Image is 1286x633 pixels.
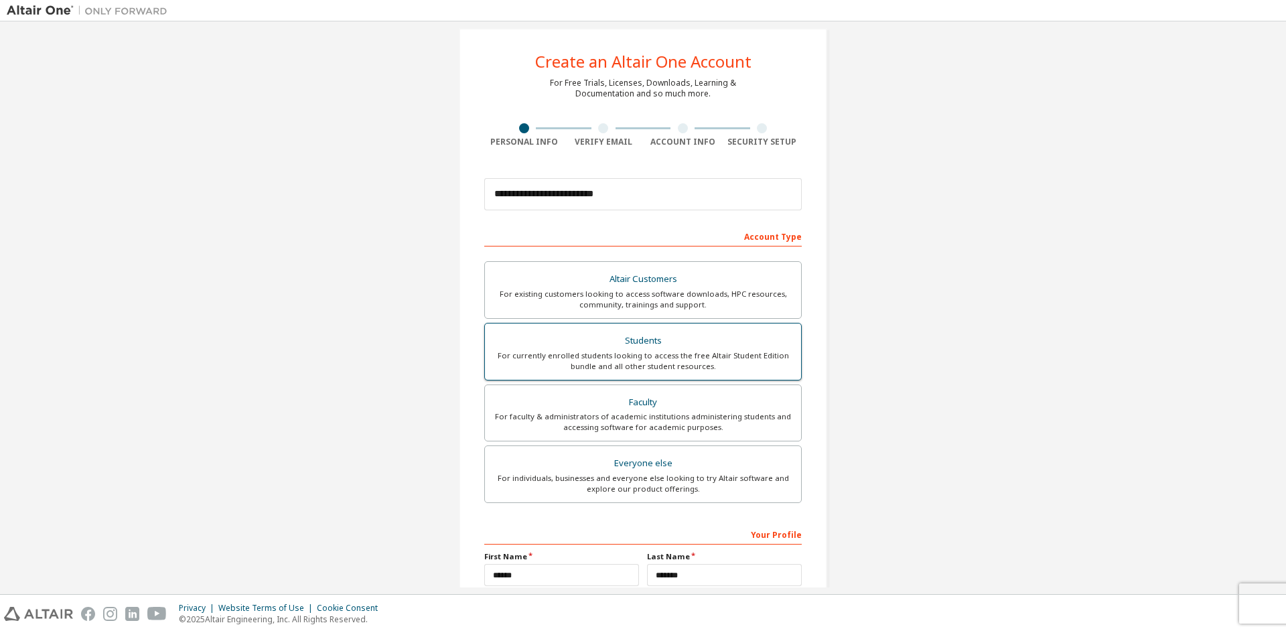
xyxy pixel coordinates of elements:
[493,332,793,350] div: Students
[550,78,736,99] div: For Free Trials, Licenses, Downloads, Learning & Documentation and so much more.
[484,551,639,562] label: First Name
[493,393,793,412] div: Faculty
[484,225,802,247] div: Account Type
[493,289,793,310] div: For existing customers looking to access software downloads, HPC resources, community, trainings ...
[647,551,802,562] label: Last Name
[125,607,139,621] img: linkedin.svg
[643,137,723,147] div: Account Info
[493,411,793,433] div: For faculty & administrators of academic institutions administering students and accessing softwa...
[103,607,117,621] img: instagram.svg
[218,603,317,614] div: Website Terms of Use
[81,607,95,621] img: facebook.svg
[484,523,802,545] div: Your Profile
[7,4,174,17] img: Altair One
[493,473,793,494] div: For individuals, businesses and everyone else looking to try Altair software and explore our prod...
[484,137,564,147] div: Personal Info
[317,603,386,614] div: Cookie Consent
[147,607,167,621] img: youtube.svg
[493,454,793,473] div: Everyone else
[723,137,802,147] div: Security Setup
[564,137,644,147] div: Verify Email
[4,607,73,621] img: altair_logo.svg
[179,614,386,625] p: © 2025 Altair Engineering, Inc. All Rights Reserved.
[179,603,218,614] div: Privacy
[535,54,752,70] div: Create an Altair One Account
[493,350,793,372] div: For currently enrolled students looking to access the free Altair Student Edition bundle and all ...
[493,270,793,289] div: Altair Customers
